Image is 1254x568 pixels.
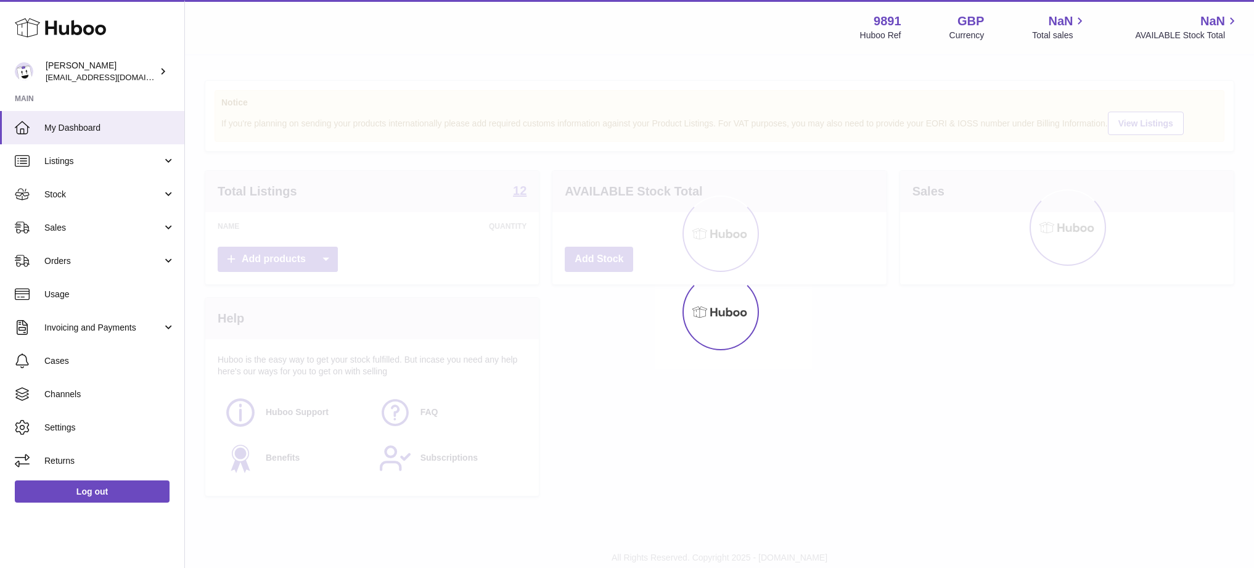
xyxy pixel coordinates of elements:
div: Currency [949,30,985,41]
span: NaN [1048,13,1073,30]
span: NaN [1200,13,1225,30]
span: Channels [44,389,175,400]
span: Stock [44,189,162,200]
span: AVAILABLE Stock Total [1135,30,1239,41]
span: Usage [44,289,175,300]
span: Returns [44,455,175,467]
span: [EMAIL_ADDRESS][DOMAIN_NAME] [46,72,181,82]
span: Listings [44,155,162,167]
span: Sales [44,222,162,234]
div: Huboo Ref [860,30,901,41]
span: Orders [44,255,162,267]
strong: GBP [957,13,984,30]
div: [PERSON_NAME] [46,60,157,83]
span: Cases [44,355,175,367]
span: Settings [44,422,175,434]
a: Log out [15,480,170,503]
img: internalAdmin-9891@internal.huboo.com [15,62,33,81]
strong: 9891 [874,13,901,30]
a: NaN Total sales [1032,13,1087,41]
a: NaN AVAILABLE Stock Total [1135,13,1239,41]
span: Total sales [1032,30,1087,41]
span: My Dashboard [44,122,175,134]
span: Invoicing and Payments [44,322,162,334]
